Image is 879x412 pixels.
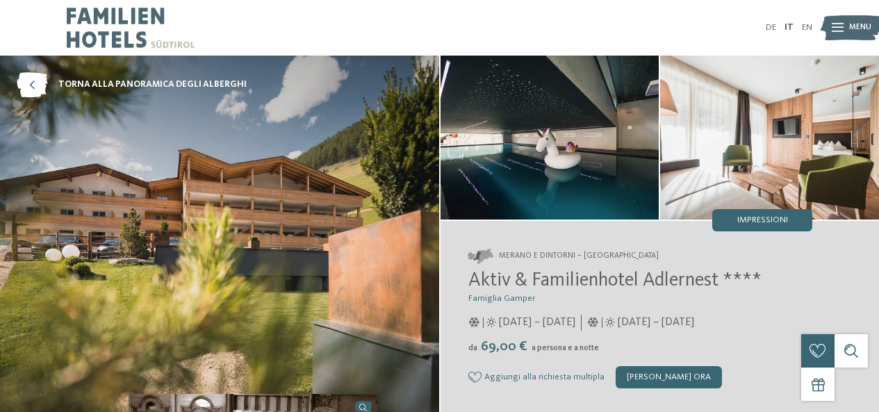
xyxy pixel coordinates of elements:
span: Famiglia Gamper [468,294,535,303]
span: torna alla panoramica degli alberghi [58,79,247,91]
i: Orario d’apertura tutto l'anno [587,318,599,327]
a: EN [802,23,812,32]
i: Orario d’apertura tutto l'anno [483,318,496,327]
img: Il family hotel a Merano e dintorni con una marcia in più [660,56,879,220]
a: IT [784,23,794,32]
i: Orario d’apertura tutto l'anno [602,318,615,327]
span: Merano e dintorni – [GEOGRAPHIC_DATA] [499,251,659,262]
a: DE [766,23,776,32]
span: [DATE] – [DATE] [618,315,694,330]
span: Aktiv & Familienhotel Adlernest **** [468,271,762,290]
img: Il family hotel a Merano e dintorni con una marcia in più [441,56,659,220]
span: Aggiungi alla richiesta multipla [484,372,605,382]
span: Menu [849,22,871,33]
i: Orario d’apertura tutto l'anno [468,318,480,327]
span: [DATE] – [DATE] [499,315,575,330]
span: a persona e a notte [532,344,599,352]
span: da [468,344,477,352]
div: [PERSON_NAME] ora [616,366,722,388]
span: Impressioni [737,216,788,225]
a: torna alla panoramica degli alberghi [17,72,247,97]
span: 69,00 € [479,340,530,354]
